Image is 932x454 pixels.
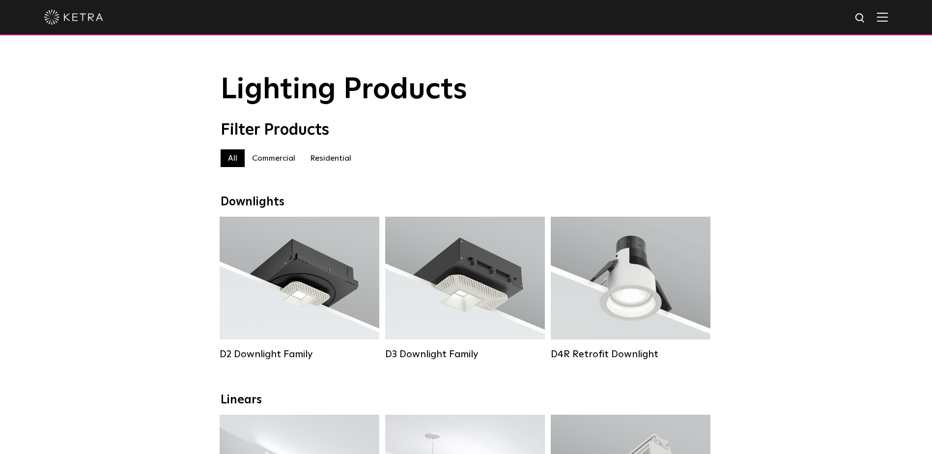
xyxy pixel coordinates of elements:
label: All [221,149,245,167]
img: Hamburger%20Nav.svg [877,12,888,22]
img: ketra-logo-2019-white [44,10,103,25]
img: search icon [854,12,867,25]
div: D3 Downlight Family [385,348,545,360]
span: Lighting Products [221,75,467,105]
label: Residential [303,149,359,167]
div: Downlights [221,195,712,209]
a: D4R Retrofit Downlight Lumen Output:800Colors:White / BlackBeam Angles:15° / 25° / 40° / 60°Watta... [551,217,710,360]
label: Commercial [245,149,303,167]
a: D2 Downlight Family Lumen Output:1200Colors:White / Black / Gloss Black / Silver / Bronze / Silve... [220,217,379,360]
div: D2 Downlight Family [220,348,379,360]
a: D3 Downlight Family Lumen Output:700 / 900 / 1100Colors:White / Black / Silver / Bronze / Paintab... [385,217,545,360]
div: Linears [221,393,712,407]
div: Filter Products [221,121,712,140]
div: D4R Retrofit Downlight [551,348,710,360]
